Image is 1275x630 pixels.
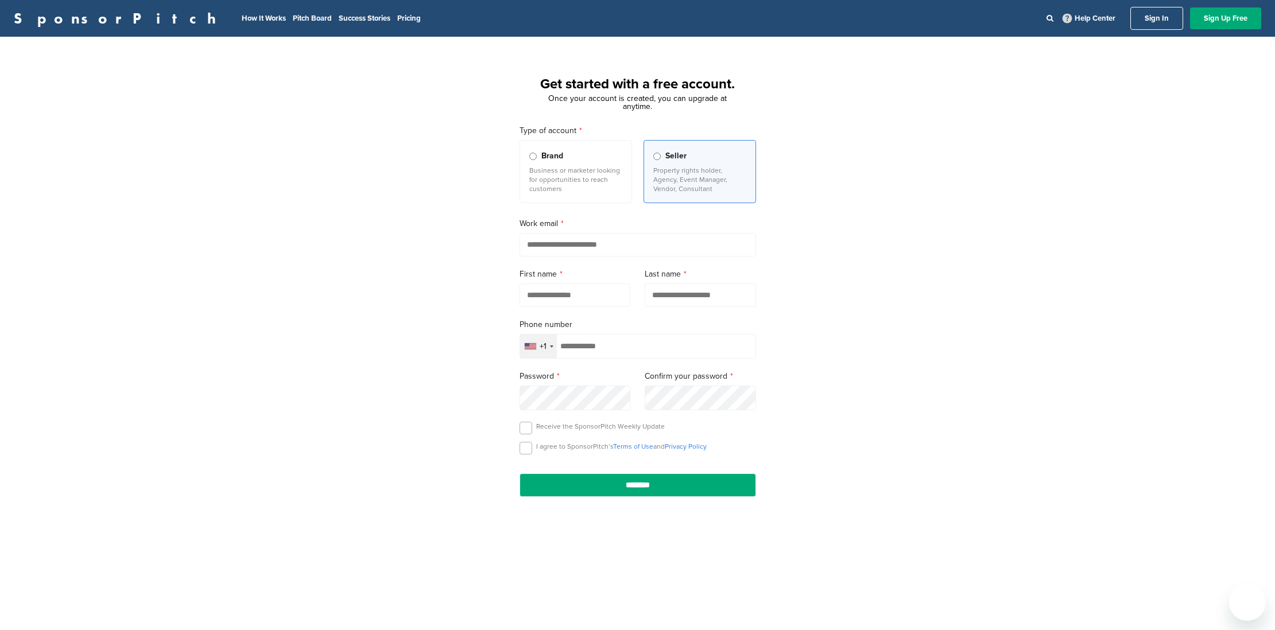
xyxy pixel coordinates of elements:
p: Business or marketer looking for opportunities to reach customers [529,166,622,193]
label: Type of account [520,125,756,137]
h1: Get started with a free account. [506,74,770,95]
a: Pricing [397,14,421,23]
label: Password [520,370,631,383]
a: Success Stories [339,14,390,23]
label: Work email [520,217,756,230]
p: Receive the SponsorPitch Weekly Update [536,422,665,431]
p: Property rights holder, Agency, Event Manager, Vendor, Consultant [653,166,746,193]
span: Once your account is created, you can upgrade at anytime. [548,94,727,111]
label: First name [520,268,631,281]
a: Sign In [1130,7,1183,30]
a: Pitch Board [293,14,332,23]
iframe: Button to launch messaging window [1229,584,1266,621]
a: How It Works [242,14,286,23]
label: Phone number [520,318,756,331]
span: Brand [541,150,563,162]
label: Confirm your password [645,370,756,383]
a: Help Center [1060,11,1118,25]
a: SponsorPitch [14,11,223,26]
a: Privacy Policy [665,442,707,450]
span: Seller [665,150,687,162]
input: Brand Business or marketer looking for opportunities to reach customers [529,153,537,160]
p: I agree to SponsorPitch’s and [536,442,707,451]
div: Selected country [520,335,557,358]
input: Seller Property rights holder, Agency, Event Manager, Vendor, Consultant [653,153,661,160]
label: Last name [645,268,756,281]
a: Sign Up Free [1190,7,1261,29]
a: Terms of Use [613,442,653,450]
div: +1 [540,343,547,351]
